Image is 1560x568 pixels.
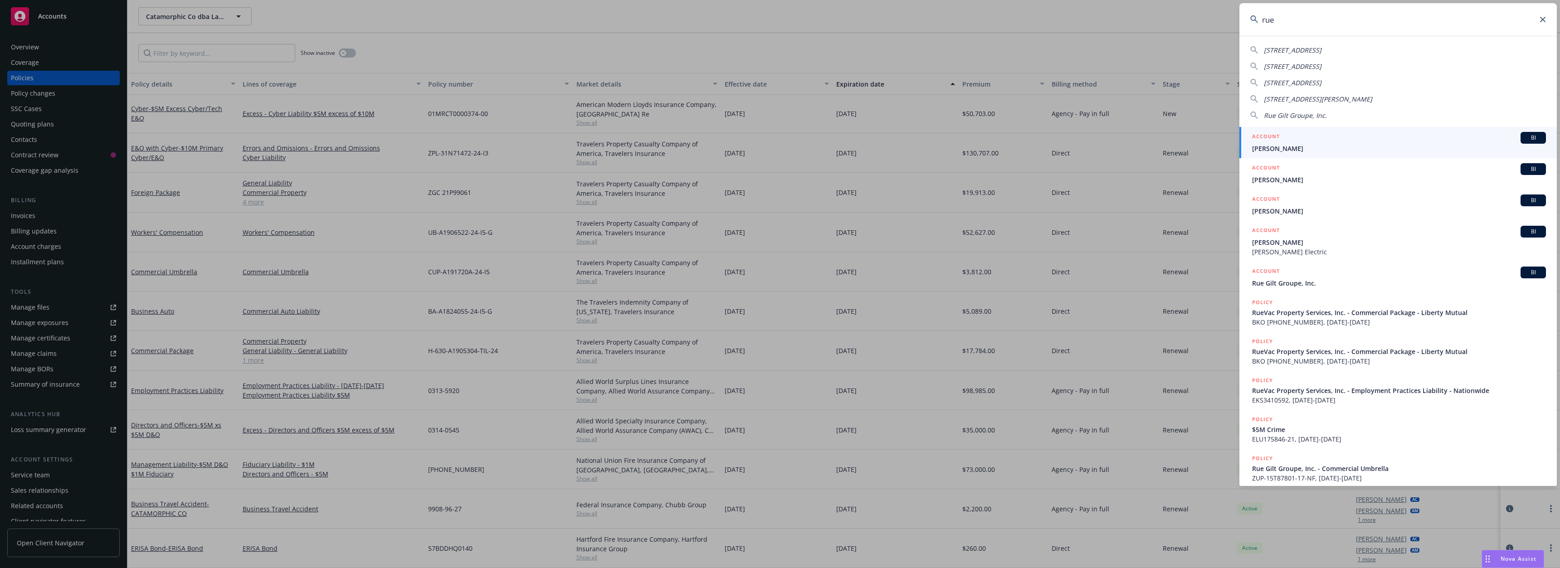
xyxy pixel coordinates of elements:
div: Drag to move [1482,550,1493,568]
span: [STREET_ADDRESS][PERSON_NAME] [1264,95,1372,103]
span: [PERSON_NAME] [1252,175,1546,184]
span: BKO [PHONE_NUMBER], [DATE]-[DATE] [1252,356,1546,366]
span: [STREET_ADDRESS] [1264,62,1321,71]
h5: POLICY [1252,337,1273,346]
h5: ACCOUNT [1252,194,1280,205]
span: BI [1524,134,1542,142]
span: BI [1524,228,1542,236]
span: ELU175846-21, [DATE]-[DATE] [1252,434,1546,444]
a: ACCOUNTBI[PERSON_NAME] [1239,189,1557,221]
a: ACCOUNTBI[PERSON_NAME][PERSON_NAME] Electric [1239,221,1557,262]
a: ACCOUNTBIRue Gilt Groupe, Inc. [1239,262,1557,293]
span: RueVac Property Services, Inc. - Employment Practices Liability - Nationwide [1252,386,1546,395]
a: POLICYRueVac Property Services, Inc. - Employment Practices Liability - NationwideEKS3410592, [DA... [1239,371,1557,410]
button: Nova Assist [1482,550,1544,568]
h5: ACCOUNT [1252,226,1280,237]
h5: POLICY [1252,415,1273,424]
span: RueVac Property Services, Inc. - Commercial Package - Liberty Mutual [1252,308,1546,317]
h5: POLICY [1252,376,1273,385]
span: ZUP-15T87801-17-NF, [DATE]-[DATE] [1252,473,1546,483]
a: POLICYRueVac Property Services, Inc. - Commercial Package - Liberty MutualBKO [PHONE_NUMBER], [DA... [1239,332,1557,371]
a: ACCOUNTBI[PERSON_NAME] [1239,158,1557,189]
span: BI [1524,165,1542,173]
a: POLICY$5M CrimeELU175846-21, [DATE]-[DATE] [1239,410,1557,449]
span: EKS3410592, [DATE]-[DATE] [1252,395,1546,405]
span: Rue Gilt Groupe, Inc. - Commercial Umbrella [1252,464,1546,473]
span: Nova Assist [1501,555,1536,563]
span: [PERSON_NAME] [1252,206,1546,216]
span: BI [1524,268,1542,277]
span: BI [1524,196,1542,204]
span: [PERSON_NAME] Electric [1252,247,1546,257]
a: POLICYRueVac Property Services, Inc. - Commercial Package - Liberty MutualBKO [PHONE_NUMBER], [DA... [1239,293,1557,332]
a: POLICYRue Gilt Groupe, Inc. - Commercial UmbrellaZUP-15T87801-17-NF, [DATE]-[DATE] [1239,449,1557,488]
h5: POLICY [1252,454,1273,463]
h5: ACCOUNT [1252,132,1280,143]
span: [PERSON_NAME] [1252,238,1546,247]
h5: ACCOUNT [1252,163,1280,174]
h5: ACCOUNT [1252,267,1280,277]
span: [PERSON_NAME] [1252,144,1546,153]
span: [STREET_ADDRESS] [1264,46,1321,54]
span: [STREET_ADDRESS] [1264,78,1321,87]
h5: POLICY [1252,298,1273,307]
span: $5M Crime [1252,425,1546,434]
span: BKO [PHONE_NUMBER], [DATE]-[DATE] [1252,317,1546,327]
a: ACCOUNTBI[PERSON_NAME] [1239,127,1557,158]
span: Rue Gilt Groupe, Inc. [1264,111,1327,120]
input: Search... [1239,3,1557,36]
span: Rue Gilt Groupe, Inc. [1252,278,1546,288]
span: RueVac Property Services, Inc. - Commercial Package - Liberty Mutual [1252,347,1546,356]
